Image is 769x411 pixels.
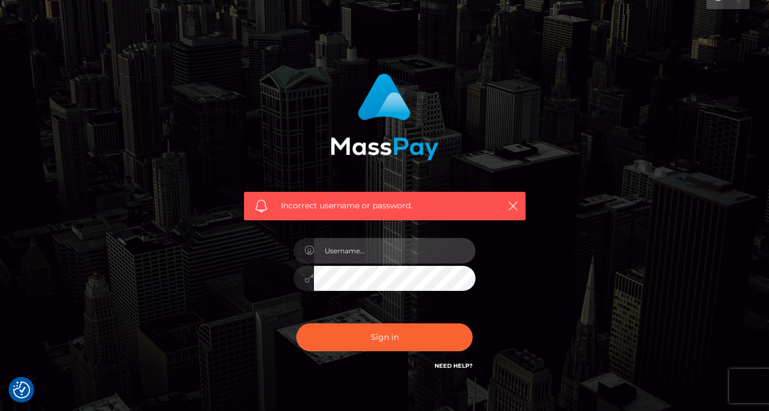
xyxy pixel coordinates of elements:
button: Sign in [296,323,473,351]
a: Need Help? [435,362,473,369]
img: Revisit consent button [13,381,30,398]
img: MassPay Login [330,73,439,161]
span: Incorrect username or password. [281,200,489,212]
button: Consent Preferences [13,381,30,398]
input: Username... [314,238,476,264]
